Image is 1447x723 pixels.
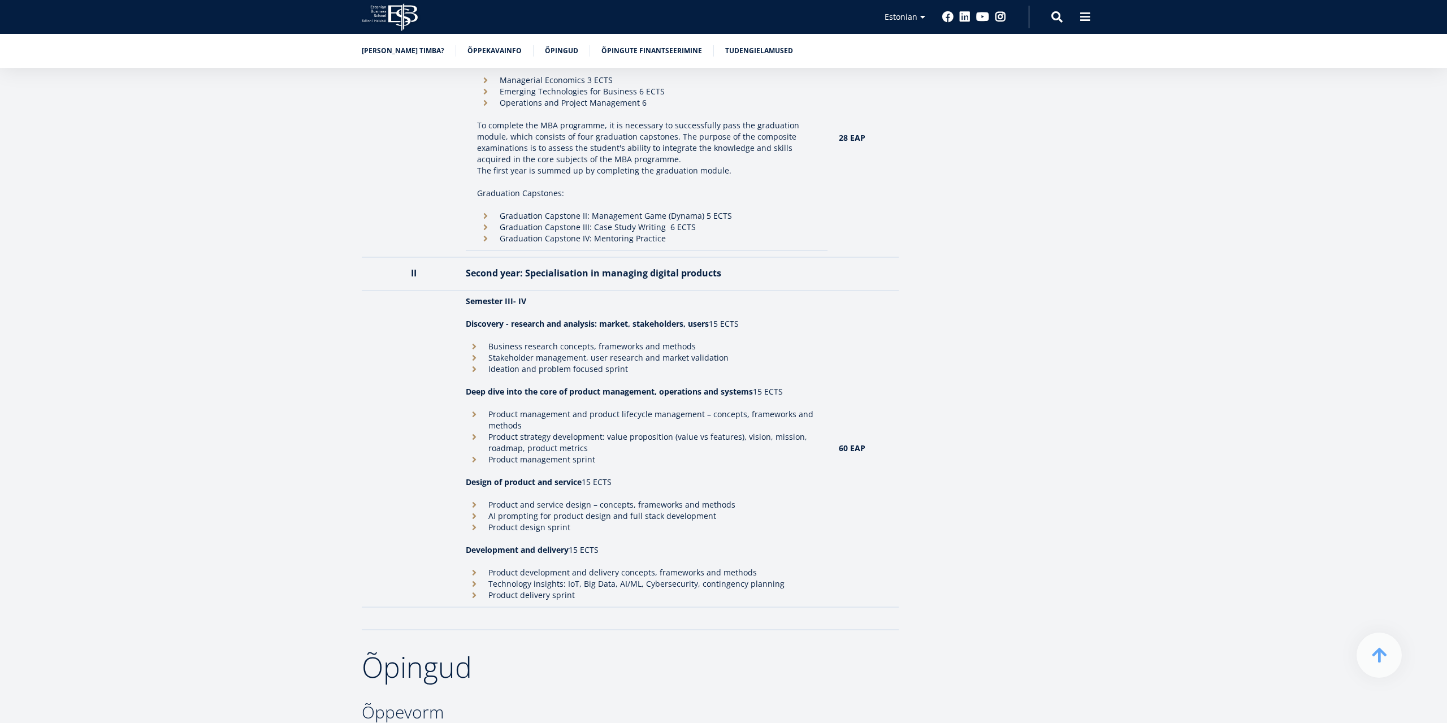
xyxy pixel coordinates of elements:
p: To complete the MBA programme, it is necessary to successfully pass the graduation module, which ... [477,120,817,165]
li: Product development and delivery concepts, frameworks and methods [466,567,828,578]
a: [PERSON_NAME] TIMBA? [362,45,444,57]
span: Tehnoloogia ja innovatsiooni juhtimine (MBA) [14,142,167,152]
li: Product and service design – concepts, frameworks and methods [466,499,828,510]
input: Kaheaastane MBA [3,127,11,135]
span: Üheaastane eestikeelne MBA [14,111,111,122]
a: Tudengielamused [725,45,793,57]
li: Graduation Capstone II: Management Game (Dynama) 5 ECTS [477,210,817,222]
li: Product strategy development: value proposition (value vs features), vision, mission, roadmap, pr... [466,431,828,454]
li: AI prompting for product design and full stack development [466,510,828,522]
span: Kaheaastane MBA [14,127,75,137]
strong: Development and delivery [466,544,569,555]
input: Tehnoloogia ja innovatsiooni juhtimine (MBA) [3,142,11,150]
li: Operations and Project Management 6 [477,97,817,109]
p: 15 ECTS [466,544,828,556]
li: Emerging Technologies for Business 6 ECTS [477,86,817,97]
p: 15 ECTS [466,386,828,397]
span: Perekonnanimi [268,1,320,11]
a: Instagram [995,11,1006,23]
strong: 28 EAP [839,132,865,143]
strong: Discovery - research and analysis: market, stakeholders, users [466,318,709,329]
a: Facebook [942,11,954,23]
li: Stakeholder management, user research and market validation [466,352,828,363]
a: Linkedin [959,11,971,23]
th: Second year: Specialisation in managing digital products [460,257,834,291]
p: 15 ECTS [466,477,828,488]
a: Õppekavainfo [467,45,522,57]
li: Graduation Capstone III: Case Study Writing 6 ECTS [477,222,817,233]
p: 15 ECTS [466,318,828,330]
a: Youtube [976,11,989,23]
li: Product management and product lifecycle management – concepts, frameworks and methods [466,409,828,431]
li: Managerial Economics 3 ECTS [477,75,817,86]
h3: Õppevorm [362,704,899,721]
a: Õpingute finantseerimine [601,45,702,57]
li: Business research concepts, frameworks and methods [466,341,828,352]
a: Õpingud [545,45,578,57]
li: Technology insights: IoT, Big Data, AI/ML, Cybersecurity, contingency planning [466,578,828,590]
p: The first year is summed up by completing the graduation module. [477,165,817,188]
strong: Deep dive into the core of product management, operations and systems [466,386,753,397]
h2: Õpingud [362,653,899,681]
p: Graduation Capstones: [477,188,817,199]
strong: 60 EAP [839,443,865,453]
strong: Semester III- IV [466,296,526,306]
li: Ideation and problem focused sprint [466,363,828,375]
li: Product delivery sprint [466,590,828,601]
li: Product management sprint [466,454,828,465]
strong: Design of product and service [466,477,582,487]
li: Product design sprint [466,522,828,533]
input: Üheaastane eestikeelne MBA [3,111,11,119]
th: II [362,257,460,291]
li: Graduation Capstone IV: Mentoring Practice [477,233,817,244]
